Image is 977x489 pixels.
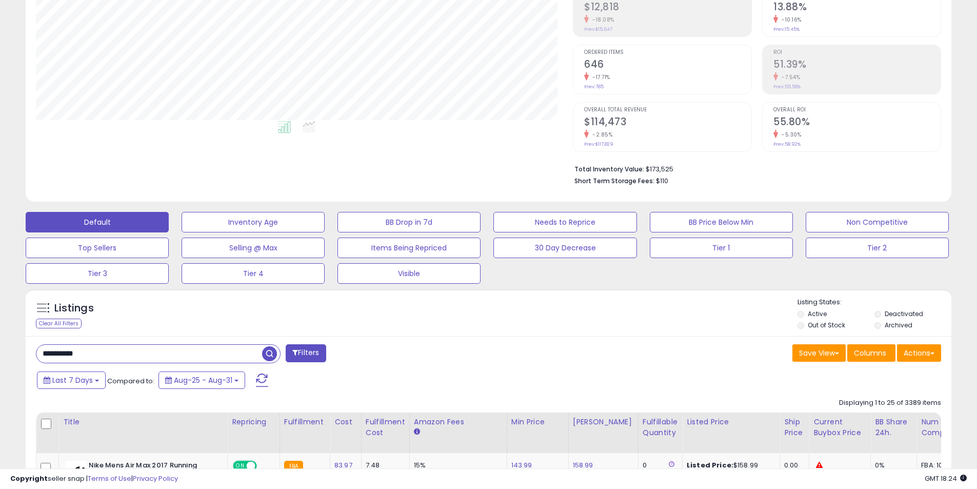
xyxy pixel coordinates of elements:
[773,1,941,15] h2: 13.88%
[182,212,325,232] button: Inventory Age
[26,238,169,258] button: Top Sellers
[584,116,751,130] h2: $114,473
[337,263,481,284] button: Visible
[650,238,793,258] button: Tier 1
[36,319,82,328] div: Clear All Filters
[773,84,801,90] small: Prev: 55.58%
[158,371,245,389] button: Aug-25 - Aug-31
[10,474,48,483] strong: Copyright
[778,131,801,139] small: -5.30%
[286,344,326,362] button: Filters
[589,73,610,81] small: -17.71%
[54,301,94,316] h5: Listings
[885,321,912,329] label: Archived
[232,417,275,427] div: Repricing
[63,417,223,427] div: Title
[334,417,357,427] div: Cost
[52,375,93,385] span: Last 7 Days
[797,298,951,307] p: Listing States:
[589,131,612,139] small: -2.85%
[792,344,846,362] button: Save View
[366,417,405,438] div: Fulfillment Cost
[813,417,866,438] div: Current Buybox Price
[806,238,949,258] button: Tier 2
[584,50,751,55] span: Ordered Items
[584,107,751,113] span: Overall Total Revenue
[584,1,751,15] h2: $12,818
[26,263,169,284] button: Tier 3
[414,427,420,437] small: Amazon Fees.
[574,162,933,174] li: $173,525
[773,116,941,130] h2: 55.80%
[773,50,941,55] span: ROI
[921,417,959,438] div: Num of Comp.
[574,165,644,173] b: Total Inventory Value:
[574,177,654,185] b: Short Term Storage Fees:
[10,474,178,484] div: seller snap | |
[897,344,941,362] button: Actions
[808,321,845,329] label: Out of Stock
[414,417,503,427] div: Amazon Fees
[107,376,154,386] span: Compared to:
[925,474,967,483] span: 2025-09-8 18:24 GMT
[773,26,800,32] small: Prev: 15.45%
[511,417,564,427] div: Min Price
[493,212,636,232] button: Needs to Reprice
[773,58,941,72] h2: 51.39%
[778,16,802,24] small: -10.16%
[839,398,941,408] div: Displaying 1 to 25 of 3389 items
[773,141,801,147] small: Prev: 58.92%
[37,371,106,389] button: Last 7 Days
[778,73,800,81] small: -7.54%
[584,84,604,90] small: Prev: 785
[784,417,805,438] div: Ship Price
[174,375,232,385] span: Aug-25 - Aug-31
[875,417,912,438] div: BB Share 24h.
[584,26,612,32] small: Prev: $15,647
[337,212,481,232] button: BB Drop in 7d
[88,474,131,483] a: Terms of Use
[26,212,169,232] button: Default
[182,263,325,284] button: Tier 4
[773,107,941,113] span: Overall ROI
[643,417,678,438] div: Fulfillable Quantity
[337,238,481,258] button: Items Being Repriced
[885,309,923,318] label: Deactivated
[573,417,634,427] div: [PERSON_NAME]
[584,58,751,72] h2: 646
[808,309,827,318] label: Active
[493,238,636,258] button: 30 Day Decrease
[650,212,793,232] button: BB Price Below Min
[133,474,178,483] a: Privacy Policy
[656,176,668,186] span: $110
[182,238,325,258] button: Selling @ Max
[687,417,775,427] div: Listed Price
[284,417,326,427] div: Fulfillment
[847,344,895,362] button: Columns
[589,16,614,24] small: -18.08%
[584,141,613,147] small: Prev: $117,829
[806,212,949,232] button: Non Competitive
[854,348,886,358] span: Columns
